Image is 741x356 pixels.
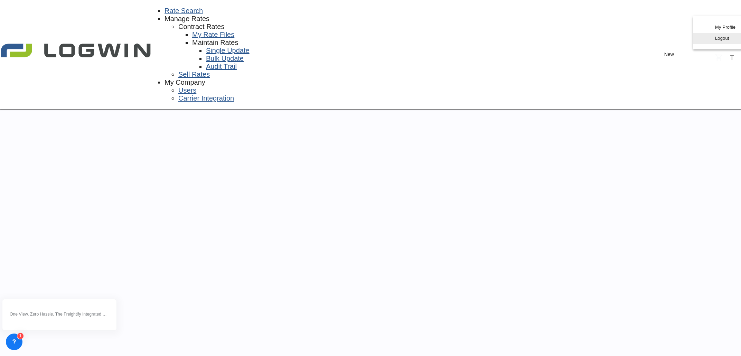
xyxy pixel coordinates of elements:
a: My Rate Files [192,31,234,39]
button: icon-plus 400-fgNewicon-chevron-down [653,48,686,62]
md-icon: icon-plus 400-fg [656,50,664,59]
span: My Rate Files [192,31,234,38]
span: Maintain Rates [192,39,238,46]
span: Contract Rates [178,23,224,30]
a: Single Update [206,47,250,55]
a: Carrier Integration [178,94,234,102]
div: Manage Rates [165,15,209,23]
div: Contract Rates [178,23,224,31]
a: Sell Rates [178,71,210,78]
span: Bulk Update [206,55,244,62]
a: Users [178,86,196,94]
span: Single Update [206,47,250,54]
a: Bulk Update [206,55,244,63]
div: T [730,54,734,62]
div: Maintain Rates [192,39,238,47]
a: Audit Trail [206,63,237,71]
span: Audit Trail [206,63,237,70]
md-icon: icon-chevron-down [674,50,682,59]
span: New [656,51,682,57]
span: Manage Rates [165,15,209,22]
span: My Company [165,78,205,86]
span: Help [700,53,708,62]
a: Rate Search [165,7,203,15]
